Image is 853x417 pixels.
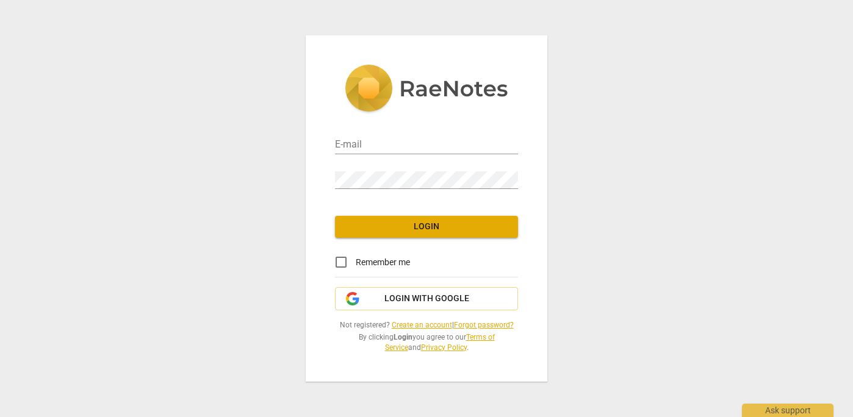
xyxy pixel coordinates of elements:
button: Login [335,216,518,238]
button: Login with Google [335,287,518,310]
div: Ask support [742,404,833,417]
img: 5ac2273c67554f335776073100b6d88f.svg [345,65,508,115]
span: Not registered? | [335,320,518,330]
span: Login [345,221,508,233]
span: By clicking you agree to our and . [335,332,518,352]
span: Login with Google [384,293,469,305]
span: Remember me [356,256,410,269]
a: Forgot password? [454,321,514,329]
a: Terms of Service [385,333,495,352]
a: Create an account [392,321,452,329]
a: Privacy Policy [421,343,467,352]
b: Login [394,333,412,341]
